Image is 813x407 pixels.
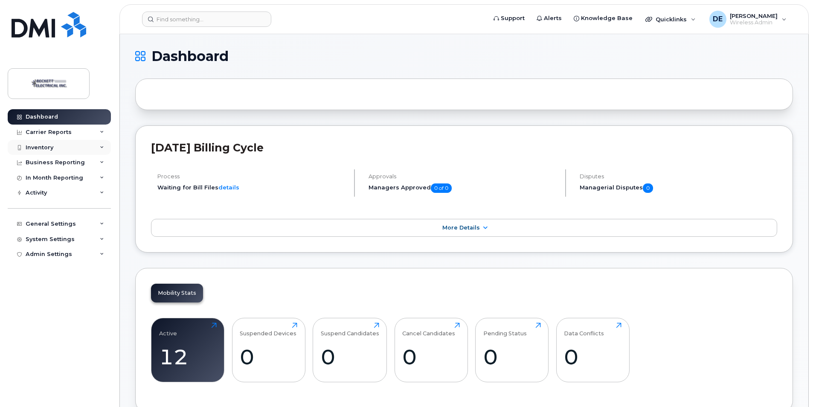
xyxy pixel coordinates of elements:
div: 0 [321,344,379,369]
a: Suspend Candidates0 [321,323,379,377]
div: Pending Status [483,323,527,337]
a: Cancel Candidates0 [402,323,460,377]
div: Data Conflicts [564,323,604,337]
div: 0 [402,344,460,369]
a: Suspended Devices0 [240,323,297,377]
div: Active [159,323,177,337]
a: Data Conflicts0 [564,323,621,377]
h4: Disputes [580,173,777,180]
h4: Approvals [369,173,558,180]
h5: Managers Approved [369,183,558,193]
a: details [218,184,239,191]
li: Waiting for Bill Files [157,183,347,192]
h4: Process [157,173,347,180]
div: Suspended Devices [240,323,296,337]
span: Dashboard [151,50,229,63]
span: 0 [643,183,653,193]
span: 0 of 0 [431,183,452,193]
div: 0 [564,344,621,369]
a: Pending Status0 [483,323,541,377]
h5: Managerial Disputes [580,183,777,193]
div: 0 [483,344,541,369]
div: Cancel Candidates [402,323,455,337]
div: Suspend Candidates [321,323,379,337]
div: 0 [240,344,297,369]
span: More Details [442,224,480,231]
h2: [DATE] Billing Cycle [151,141,777,154]
div: 12 [159,344,217,369]
a: Active12 [159,323,217,377]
